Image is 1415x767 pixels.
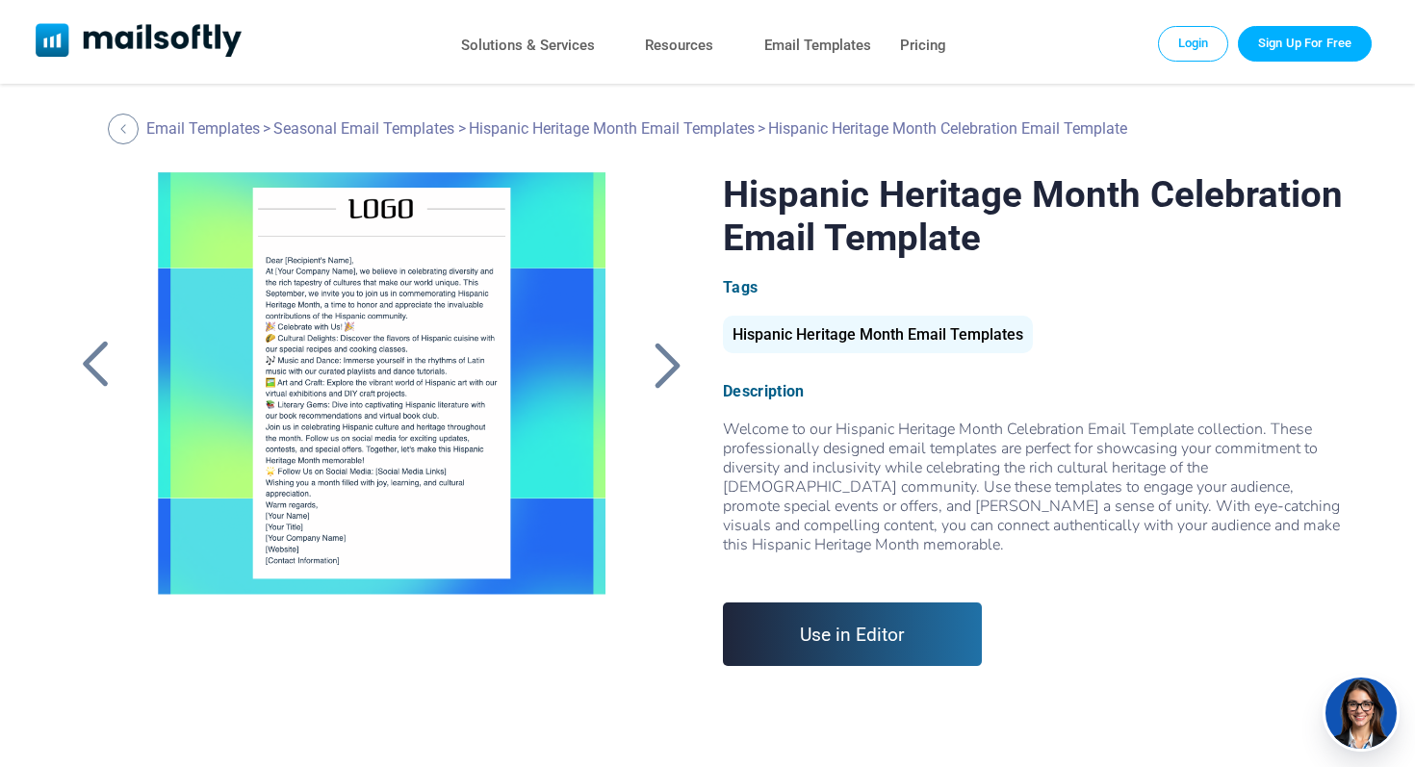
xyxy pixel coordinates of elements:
a: Back [71,340,119,390]
a: Email Templates [764,32,871,60]
span: Welcome to our Hispanic Heritage Month Celebration Email Template collection. These professionall... [723,419,1345,574]
a: Hispanic Heritage Month Email Templates [469,119,755,138]
a: Hispanic Heritage Month Celebration Email Template [133,172,630,653]
div: Hispanic Heritage Month Email Templates [723,316,1033,353]
a: Use in Editor [723,602,982,666]
div: Description [723,382,1345,400]
a: Login [1158,26,1229,61]
a: Back [644,340,692,390]
a: Seasonal Email Templates [273,119,454,138]
a: Pricing [900,32,946,60]
a: Resources [645,32,713,60]
a: Hispanic Heritage Month Email Templates [723,333,1033,342]
a: Solutions & Services [461,32,595,60]
h1: Hispanic Heritage Month Celebration Email Template [723,172,1345,259]
a: Mailsoftly [36,23,243,61]
div: Tags [723,278,1345,296]
a: Trial [1238,26,1372,61]
a: Email Templates [146,119,260,138]
a: Back [108,114,143,144]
